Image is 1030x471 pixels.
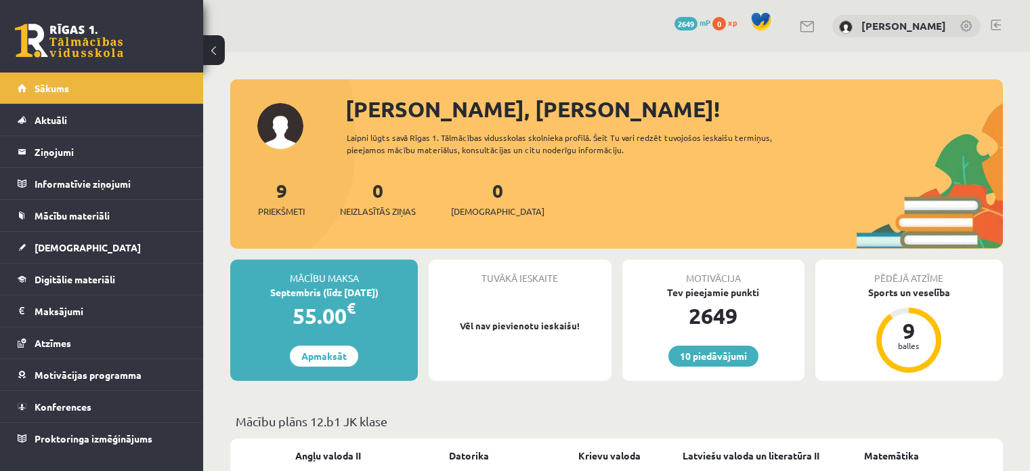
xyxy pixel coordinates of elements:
[888,342,929,350] div: balles
[674,17,698,30] span: 2649
[683,449,819,463] a: Latviešu valoda un literatūra II
[18,104,186,136] a: Aktuāli
[295,449,361,463] a: Angļu valoda II
[622,285,804,300] div: Tev pieejamie punkti
[347,298,356,318] span: €
[18,359,186,390] a: Motivācijas programma
[861,19,946,33] a: [PERSON_NAME]
[345,93,1003,125] div: [PERSON_NAME], [PERSON_NAME]!
[340,178,416,218] a: 0Neizlasītās ziņas
[451,178,544,218] a: 0[DEMOGRAPHIC_DATA]
[449,449,489,463] a: Datorika
[712,17,744,28] a: 0 xp
[815,285,1003,300] div: Sports un veselība
[236,412,997,430] p: Mācību plāns 12.b1 JK klase
[340,205,416,218] span: Neizlasītās ziņas
[35,168,186,199] legend: Informatīvie ziņojumi
[258,178,305,218] a: 9Priekšmeti
[815,260,1003,285] div: Pēdējā atzīme
[35,295,186,327] legend: Maksājumi
[230,260,418,285] div: Mācību maksa
[18,295,186,327] a: Maksājumi
[435,319,604,333] p: Vēl nav pievienotu ieskaišu!
[674,17,710,28] a: 2649 mP
[622,300,804,332] div: 2649
[347,131,811,156] div: Laipni lūgts savā Rīgas 1. Tālmācības vidusskolas skolnieka profilā. Šeit Tu vari redzēt tuvojošo...
[18,327,186,359] a: Atzīmes
[668,346,758,367] a: 10 piedāvājumi
[815,285,1003,375] a: Sports un veselība 9 balles
[18,391,186,422] a: Konferences
[35,369,142,381] span: Motivācijas programma
[230,285,418,300] div: Septembris (līdz [DATE])
[15,24,123,58] a: Rīgas 1. Tālmācības vidusskola
[35,82,69,94] span: Sākums
[35,241,141,253] span: [DEMOGRAPHIC_DATA]
[18,168,186,199] a: Informatīvie ziņojumi
[35,136,186,167] legend: Ziņojumi
[578,449,641,463] a: Krievu valoda
[18,200,186,231] a: Mācību materiāli
[728,17,737,28] span: xp
[700,17,710,28] span: mP
[712,17,726,30] span: 0
[230,300,418,332] div: 55.00
[290,346,358,367] a: Apmaksāt
[35,114,67,126] span: Aktuāli
[839,20,853,34] img: Viktorija Dreimane
[429,260,611,285] div: Tuvākā ieskaite
[35,337,71,349] span: Atzīmes
[888,320,929,342] div: 9
[35,432,152,445] span: Proktoringa izmēģinājums
[35,209,110,222] span: Mācību materiāli
[18,264,186,295] a: Digitālie materiāli
[258,205,305,218] span: Priekšmeti
[864,449,919,463] a: Matemātika
[35,273,115,285] span: Digitālie materiāli
[451,205,544,218] span: [DEMOGRAPHIC_DATA]
[18,232,186,263] a: [DEMOGRAPHIC_DATA]
[18,73,186,104] a: Sākums
[622,260,804,285] div: Motivācija
[35,401,91,413] span: Konferences
[18,423,186,454] a: Proktoringa izmēģinājums
[18,136,186,167] a: Ziņojumi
